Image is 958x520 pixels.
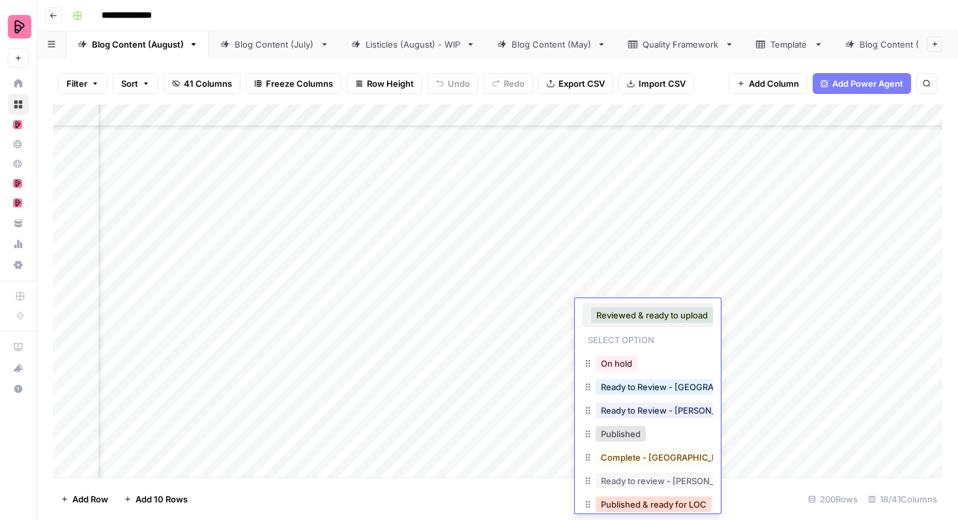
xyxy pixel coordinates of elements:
span: Export CSV [559,77,605,90]
img: Preply Logo [8,15,31,38]
a: Listicles (August) - WIP [340,31,486,57]
button: Workspace: Preply [8,10,29,43]
button: 41 Columns [164,73,240,94]
a: Browse [8,94,29,115]
span: Add Column [749,77,799,90]
button: Ready to Review - [GEOGRAPHIC_DATA] [596,379,768,395]
button: Add Row [53,489,116,510]
button: Undo [428,73,478,94]
div: Ready to review - [PERSON_NAME] [583,470,713,494]
button: Export CSV [538,73,613,94]
a: Blog Content (July) [209,31,340,57]
div: On hold [583,353,713,376]
button: What's new? [8,358,29,378]
button: Add Power Agent [813,73,911,94]
div: Ready to Review - [PERSON_NAME] [583,400,713,423]
span: Redo [504,77,525,90]
span: Add Row [72,493,108,506]
p: Select option [583,331,660,346]
a: Template [745,31,834,57]
a: Your Data [8,213,29,234]
div: Blog Content (August) [92,38,184,51]
div: Published & ready for LOC [583,494,713,517]
span: Sort [121,77,138,90]
button: Complete - [GEOGRAPHIC_DATA] [596,450,742,465]
div: Ready to Review - [GEOGRAPHIC_DATA] [583,376,713,400]
button: Add 10 Rows [116,489,196,510]
a: Home [8,73,29,94]
button: Freeze Columns [246,73,341,94]
img: mhz6d65ffplwgtj76gcfkrq5icux [13,198,22,207]
button: Ready to review - [PERSON_NAME] [596,473,748,489]
div: Blog Content (April) [860,38,940,51]
a: Quality Framework [617,31,745,57]
button: Filter [58,73,108,94]
button: Ready to Review - [PERSON_NAME] [596,403,749,418]
img: mhz6d65ffplwgtj76gcfkrq5icux [13,179,22,188]
span: Undo [448,77,470,90]
button: Reviewed & ready to upload [591,307,713,323]
button: Row Height [347,73,422,94]
button: Sort [113,73,158,94]
button: Import CSV [618,73,694,94]
span: Filter [66,77,87,90]
div: 200 Rows [803,489,863,510]
div: Complete - [GEOGRAPHIC_DATA] [583,447,713,470]
button: Redo [484,73,533,94]
button: On hold [596,356,637,371]
div: 18/41 Columns [863,489,942,510]
span: Add 10 Rows [136,493,188,506]
a: Usage [8,234,29,254]
div: Listicles (August) - WIP [366,38,461,51]
span: Add Power Agent [832,77,903,90]
button: Published & ready for LOC [596,497,712,512]
a: AirOps Academy [8,337,29,358]
button: Published [596,426,646,442]
button: Add Column [729,73,807,94]
span: Freeze Columns [266,77,333,90]
a: Blog Content (August) [66,31,209,57]
div: Published [583,423,713,447]
a: Blog Content (May) [486,31,617,57]
span: Row Height [367,77,414,90]
div: What's new? [8,358,28,378]
span: Import CSV [639,77,686,90]
span: 41 Columns [184,77,232,90]
div: Blog Content (July) [235,38,315,51]
div: Template [770,38,809,51]
img: mhz6d65ffplwgtj76gcfkrq5icux [13,120,22,129]
div: Blog Content (May) [512,38,592,51]
button: Help + Support [8,378,29,399]
a: Settings [8,254,29,275]
div: Quality Framework [643,38,719,51]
